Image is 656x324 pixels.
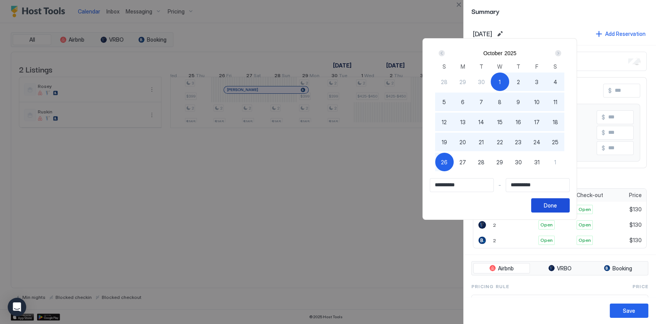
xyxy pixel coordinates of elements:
[479,62,483,71] span: T
[459,158,466,166] span: 27
[496,158,503,166] span: 29
[8,298,26,316] div: Open Intercom Messenger
[509,73,528,91] button: 2
[472,93,491,111] button: 7
[435,133,454,151] button: 19
[553,62,557,71] span: S
[515,138,521,146] span: 23
[533,138,540,146] span: 24
[527,133,546,151] button: 24
[531,198,570,213] button: Done
[534,158,539,166] span: 31
[497,62,502,71] span: W
[461,98,464,106] span: 6
[544,201,557,209] div: Done
[437,49,447,58] button: Prev
[479,98,483,106] span: 7
[534,98,539,106] span: 10
[515,158,522,166] span: 30
[491,73,509,91] button: 1
[497,118,503,126] span: 15
[509,153,528,171] button: 30
[442,118,447,126] span: 12
[527,113,546,131] button: 17
[459,138,466,146] span: 20
[553,98,557,106] span: 11
[472,73,491,91] button: 30
[461,62,465,71] span: M
[546,73,564,91] button: 4
[491,113,509,131] button: 15
[483,50,503,56] button: October
[552,49,563,58] button: Next
[535,78,538,86] span: 3
[479,138,484,146] span: 21
[442,138,447,146] span: 19
[454,153,472,171] button: 27
[517,78,520,86] span: 2
[454,133,472,151] button: 20
[552,118,558,126] span: 18
[472,113,491,131] button: 14
[491,133,509,151] button: 22
[516,118,521,126] span: 16
[497,138,503,146] span: 22
[472,153,491,171] button: 28
[527,93,546,111] button: 10
[478,158,484,166] span: 28
[527,153,546,171] button: 31
[527,73,546,91] button: 3
[441,78,447,86] span: 28
[516,98,520,106] span: 9
[478,118,484,126] span: 14
[546,153,564,171] button: 1
[546,113,564,131] button: 18
[553,78,557,86] span: 4
[454,93,472,111] button: 6
[499,78,501,86] span: 1
[478,78,485,86] span: 30
[534,118,539,126] span: 17
[505,50,516,56] button: 2025
[454,113,472,131] button: 13
[552,138,558,146] span: 25
[491,153,509,171] button: 29
[509,133,528,151] button: 23
[460,118,466,126] span: 13
[546,93,564,111] button: 11
[472,133,491,151] button: 21
[546,133,564,151] button: 25
[491,93,509,111] button: 8
[535,62,538,71] span: F
[454,73,472,91] button: 29
[430,179,493,192] input: Input Field
[509,113,528,131] button: 16
[509,93,528,111] button: 9
[498,182,501,189] span: -
[442,98,446,106] span: 5
[441,158,447,166] span: 26
[435,93,454,111] button: 5
[498,98,501,106] span: 8
[435,73,454,91] button: 28
[442,62,446,71] span: S
[554,158,556,166] span: 1
[435,153,454,171] button: 26
[506,179,569,192] input: Input Field
[459,78,466,86] span: 29
[435,113,454,131] button: 12
[516,62,520,71] span: T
